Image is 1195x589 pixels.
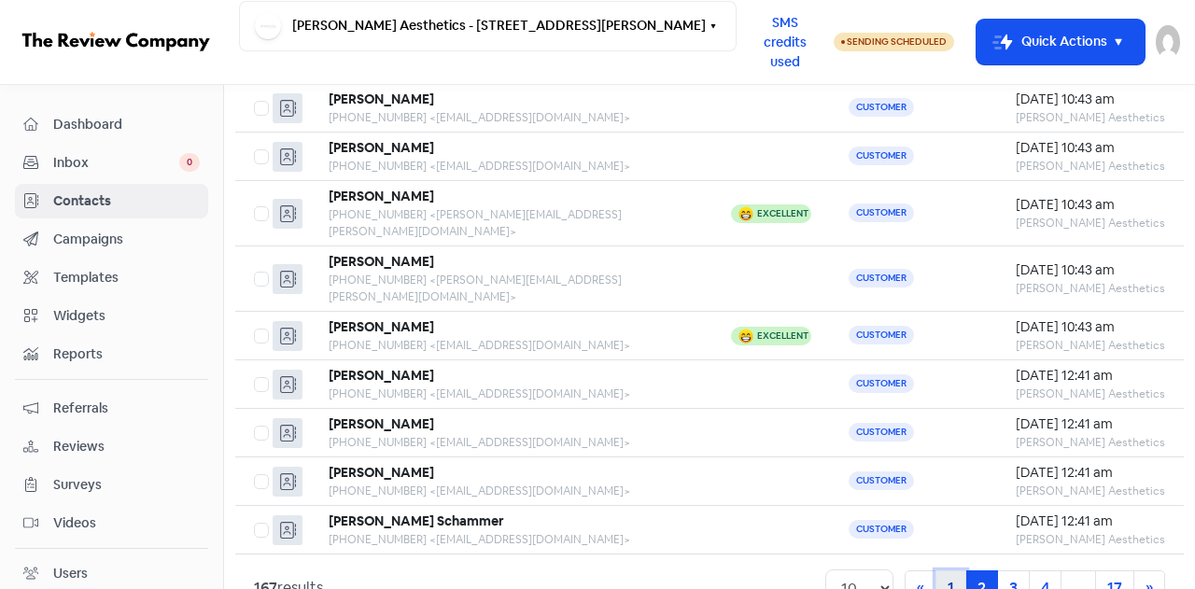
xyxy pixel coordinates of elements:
[1016,90,1165,109] div: [DATE] 10:43 am
[1016,317,1165,337] div: [DATE] 10:43 am
[849,269,914,287] span: Customer
[737,31,834,50] a: SMS credits used
[329,253,434,270] b: [PERSON_NAME]
[15,391,208,426] a: Referrals
[53,153,179,173] span: Inbox
[329,531,694,548] div: [PHONE_NUMBER] <[EMAIL_ADDRESS][DOMAIN_NAME]>
[329,109,694,126] div: [PHONE_NUMBER] <[EMAIL_ADDRESS][DOMAIN_NAME]>
[329,272,694,305] div: [PHONE_NUMBER] <[PERSON_NAME][EMAIL_ADDRESS][PERSON_NAME][DOMAIN_NAME]>
[329,512,504,529] b: [PERSON_NAME] Schammer
[1016,337,1165,354] div: [PERSON_NAME] Aesthetics
[15,184,208,218] a: Contacts
[329,367,434,384] b: [PERSON_NAME]
[329,318,434,335] b: [PERSON_NAME]
[834,31,954,53] a: Sending Scheduled
[329,415,434,432] b: [PERSON_NAME]
[53,475,200,495] span: Surveys
[1016,483,1165,499] div: [PERSON_NAME] Aesthetics
[329,139,434,156] b: [PERSON_NAME]
[15,222,208,257] a: Campaigns
[849,98,914,117] span: Customer
[15,260,208,295] a: Templates
[1016,195,1165,215] div: [DATE] 10:43 am
[1016,531,1165,548] div: [PERSON_NAME] Aesthetics
[757,209,808,218] div: Excellent
[329,386,694,402] div: [PHONE_NUMBER] <[EMAIL_ADDRESS][DOMAIN_NAME]>
[329,337,694,354] div: [PHONE_NUMBER] <[EMAIL_ADDRESS][DOMAIN_NAME]>
[329,206,694,240] div: [PHONE_NUMBER] <[PERSON_NAME][EMAIL_ADDRESS][PERSON_NAME][DOMAIN_NAME]>
[53,115,200,134] span: Dashboard
[239,1,737,51] button: [PERSON_NAME] Aesthetics - [STREET_ADDRESS][PERSON_NAME]
[15,468,208,502] a: Surveys
[53,191,200,211] span: Contacts
[15,107,208,142] a: Dashboard
[53,564,88,583] div: Users
[53,306,200,326] span: Widgets
[1016,463,1165,483] div: [DATE] 12:41 am
[15,337,208,372] a: Reports
[1016,434,1165,451] div: [PERSON_NAME] Aesthetics
[849,423,914,442] span: Customer
[1016,386,1165,402] div: [PERSON_NAME] Aesthetics
[977,20,1145,64] button: Quick Actions
[179,153,200,172] span: 0
[849,326,914,344] span: Customer
[847,35,947,48] span: Sending Scheduled
[757,331,808,341] div: Excellent
[329,91,434,107] b: [PERSON_NAME]
[53,437,200,456] span: Reviews
[1016,215,1165,231] div: [PERSON_NAME] Aesthetics
[15,429,208,464] a: Reviews
[15,299,208,333] a: Widgets
[1016,138,1165,158] div: [DATE] 10:43 am
[53,399,200,418] span: Referrals
[1016,158,1165,175] div: [PERSON_NAME] Aesthetics
[15,146,208,180] a: Inbox 0
[849,203,914,222] span: Customer
[849,520,914,539] span: Customer
[1016,414,1165,434] div: [DATE] 12:41 am
[1016,280,1165,297] div: [PERSON_NAME] Aesthetics
[329,434,694,451] div: [PHONE_NUMBER] <[EMAIL_ADDRESS][DOMAIN_NAME]>
[53,230,200,249] span: Campaigns
[1016,260,1165,280] div: [DATE] 10:43 am
[53,513,200,533] span: Videos
[752,13,818,72] span: SMS credits used
[849,147,914,165] span: Customer
[329,464,434,481] b: [PERSON_NAME]
[849,471,914,490] span: Customer
[849,374,914,393] span: Customer
[15,506,208,540] a: Videos
[329,188,434,204] b: [PERSON_NAME]
[1156,25,1180,59] img: User
[1016,366,1165,386] div: [DATE] 12:41 am
[1016,512,1165,531] div: [DATE] 12:41 am
[329,158,694,175] div: [PHONE_NUMBER] <[EMAIL_ADDRESS][DOMAIN_NAME]>
[53,268,200,287] span: Templates
[53,344,200,364] span: Reports
[329,483,694,499] div: [PHONE_NUMBER] <[EMAIL_ADDRESS][DOMAIN_NAME]>
[1016,109,1165,126] div: [PERSON_NAME] Aesthetics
